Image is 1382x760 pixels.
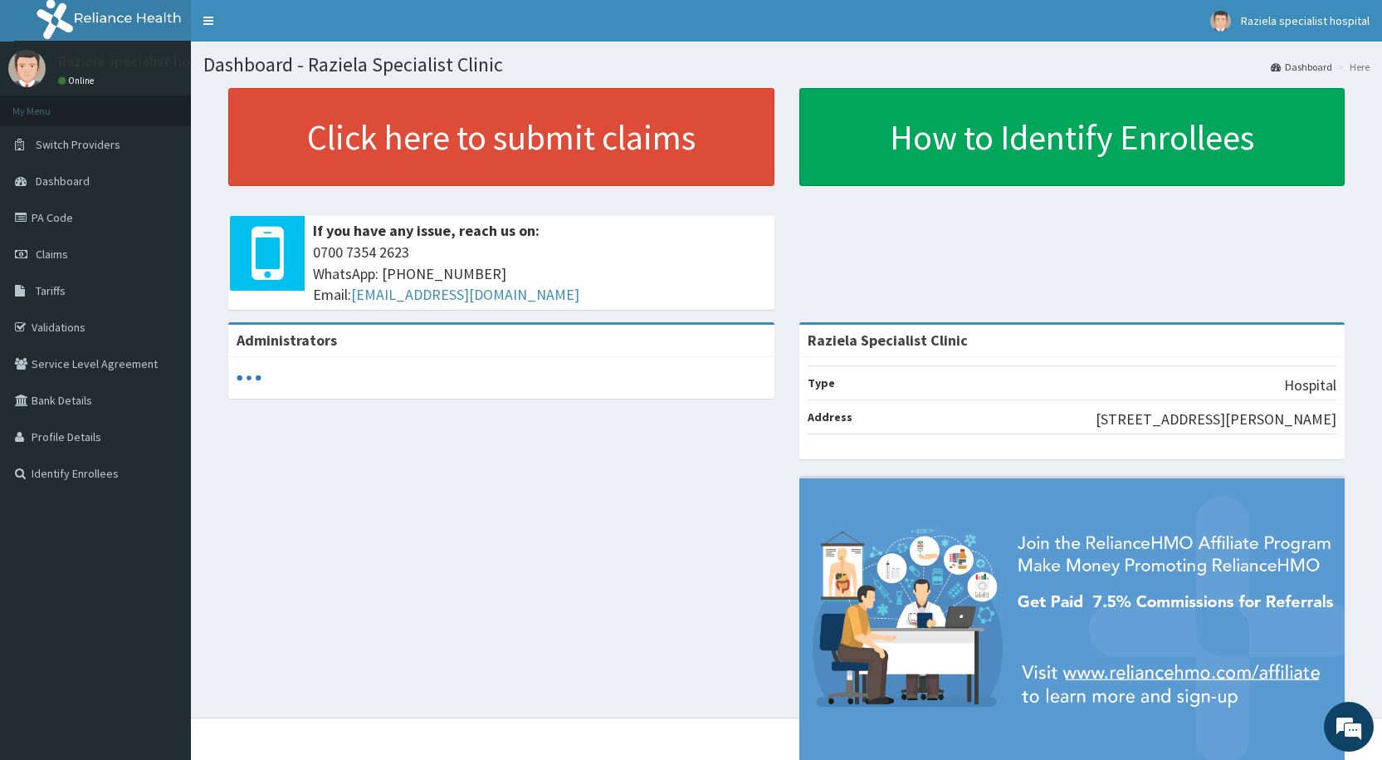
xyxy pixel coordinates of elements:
[1096,409,1336,430] p: [STREET_ADDRESS][PERSON_NAME]
[808,331,968,350] strong: Raziela Specialist Clinic
[1210,11,1231,32] img: User Image
[313,221,540,240] b: If you have any issue, reach us on:
[36,247,68,262] span: Claims
[799,88,1345,186] a: How to Identify Enrollees
[36,283,66,298] span: Tariffs
[203,54,1370,76] h1: Dashboard - Raziela Specialist Clinic
[351,285,579,304] a: [EMAIL_ADDRESS][DOMAIN_NAME]
[1334,60,1370,74] li: Here
[1241,13,1370,28] span: Raziela specialist hospital
[808,409,852,424] b: Address
[228,88,774,186] a: Click here to submit claims
[808,375,835,390] b: Type
[237,331,337,350] b: Administrators
[58,54,227,69] p: Raziela specialist hospital
[313,242,766,306] span: 0700 7354 2623 WhatsApp: [PHONE_NUMBER] Email:
[237,365,261,390] svg: audio-loading
[58,75,98,86] a: Online
[36,137,120,152] span: Switch Providers
[1284,375,1336,396] p: Hospital
[36,174,90,189] span: Dashboard
[8,50,46,87] img: User Image
[1271,60,1332,74] a: Dashboard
